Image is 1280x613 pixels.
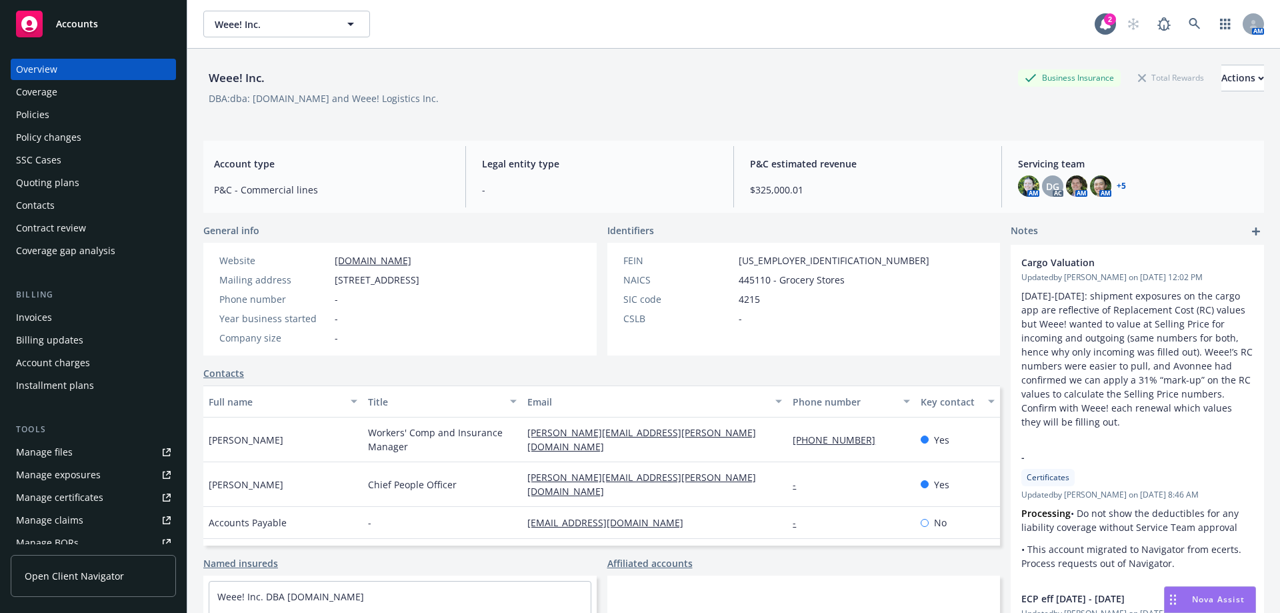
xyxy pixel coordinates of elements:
[11,240,176,261] a: Coverage gap analysis
[482,157,717,171] span: Legal entity type
[527,516,694,529] a: [EMAIL_ADDRESS][DOMAIN_NAME]
[623,253,733,267] div: FEIN
[16,240,115,261] div: Coverage gap analysis
[203,69,270,87] div: Weee! Inc.
[203,366,244,380] a: Contacts
[16,375,94,396] div: Installment plans
[56,19,98,29] span: Accounts
[203,556,278,570] a: Named insureds
[217,590,364,603] a: Weee! Inc. DBA [DOMAIN_NAME]
[335,292,338,306] span: -
[934,516,947,530] span: No
[209,478,283,492] span: [PERSON_NAME]
[934,478,949,492] span: Yes
[623,273,733,287] div: NAICS
[16,510,83,531] div: Manage claims
[750,183,985,197] span: $325,000.01
[1248,223,1264,239] a: add
[11,423,176,436] div: Tools
[214,157,449,171] span: Account type
[11,307,176,328] a: Invoices
[11,442,176,463] a: Manage files
[219,312,329,326] div: Year business started
[934,433,949,447] span: Yes
[16,172,79,193] div: Quoting plans
[335,312,338,326] span: -
[11,510,176,531] a: Manage claims
[1165,587,1181,612] div: Drag to move
[1192,594,1245,605] span: Nova Assist
[527,426,756,453] a: [PERSON_NAME][EMAIL_ADDRESS][PERSON_NAME][DOMAIN_NAME]
[623,312,733,326] div: CSLB
[219,292,329,306] div: Phone number
[11,81,176,103] a: Coverage
[11,172,176,193] a: Quoting plans
[739,253,929,267] span: [US_EMPLOYER_IDENTIFICATION_NUMBER]
[1046,179,1059,193] span: DG
[482,183,717,197] span: -
[16,104,49,125] div: Policies
[11,464,176,486] a: Manage exposures
[1018,157,1253,171] span: Servicing team
[739,312,742,326] span: -
[793,434,886,446] a: [PHONE_NUMBER]
[1018,69,1121,86] div: Business Insurance
[11,375,176,396] a: Installment plans
[1164,586,1256,613] button: Nova Assist
[16,81,57,103] div: Coverage
[16,127,81,148] div: Policy changes
[335,331,338,345] span: -
[203,11,370,37] button: Weee! Inc.
[1021,506,1253,534] p: • Do not show the deductibles for any liability coverage without Service Team approval
[11,352,176,374] a: Account charges
[335,273,419,287] span: [STREET_ADDRESS]
[1120,11,1147,37] a: Start snowing
[16,307,52,328] div: Invoices
[209,516,287,530] span: Accounts Payable
[1212,11,1239,37] a: Switch app
[11,195,176,216] a: Contacts
[219,331,329,345] div: Company size
[219,253,329,267] div: Website
[739,273,845,287] span: 445110 - Grocery Stores
[215,17,330,31] span: Weee! Inc.
[11,487,176,508] a: Manage certificates
[1131,69,1211,86] div: Total Rewards
[11,288,176,301] div: Billing
[527,395,767,409] div: Email
[209,395,343,409] div: Full name
[11,532,176,554] a: Manage BORs
[1027,472,1069,484] span: Certificates
[16,487,103,508] div: Manage certificates
[1021,489,1253,501] span: Updated by [PERSON_NAME] on [DATE] 8:46 AM
[793,395,895,409] div: Phone number
[25,569,124,583] span: Open Client Navigator
[203,386,363,418] button: Full name
[219,273,329,287] div: Mailing address
[793,478,807,491] a: -
[203,223,259,237] span: General info
[1181,11,1208,37] a: Search
[739,292,760,306] span: 4215
[1011,440,1264,581] div: -CertificatesUpdatedby [PERSON_NAME] on [DATE] 8:46 AMProcessing• Do not show the deductibles for...
[16,149,61,171] div: SSC Cases
[1018,175,1039,197] img: photo
[11,59,176,80] a: Overview
[1011,245,1264,440] div: Cargo ValuationUpdatedby [PERSON_NAME] on [DATE] 12:02 PM[DATE]-[DATE]: shipment exposures on the...
[1221,65,1264,91] button: Actions
[16,532,79,554] div: Manage BORs
[16,330,83,351] div: Billing updates
[750,157,985,171] span: P&C estimated revenue
[1090,175,1111,197] img: photo
[1021,271,1253,283] span: Updated by [PERSON_NAME] on [DATE] 12:02 PM
[16,442,73,463] div: Manage files
[921,395,980,409] div: Key contact
[915,386,1000,418] button: Key contact
[16,352,90,374] div: Account charges
[1104,13,1116,25] div: 2
[11,5,176,43] a: Accounts
[209,433,283,447] span: [PERSON_NAME]
[368,395,502,409] div: Title
[16,464,101,486] div: Manage exposures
